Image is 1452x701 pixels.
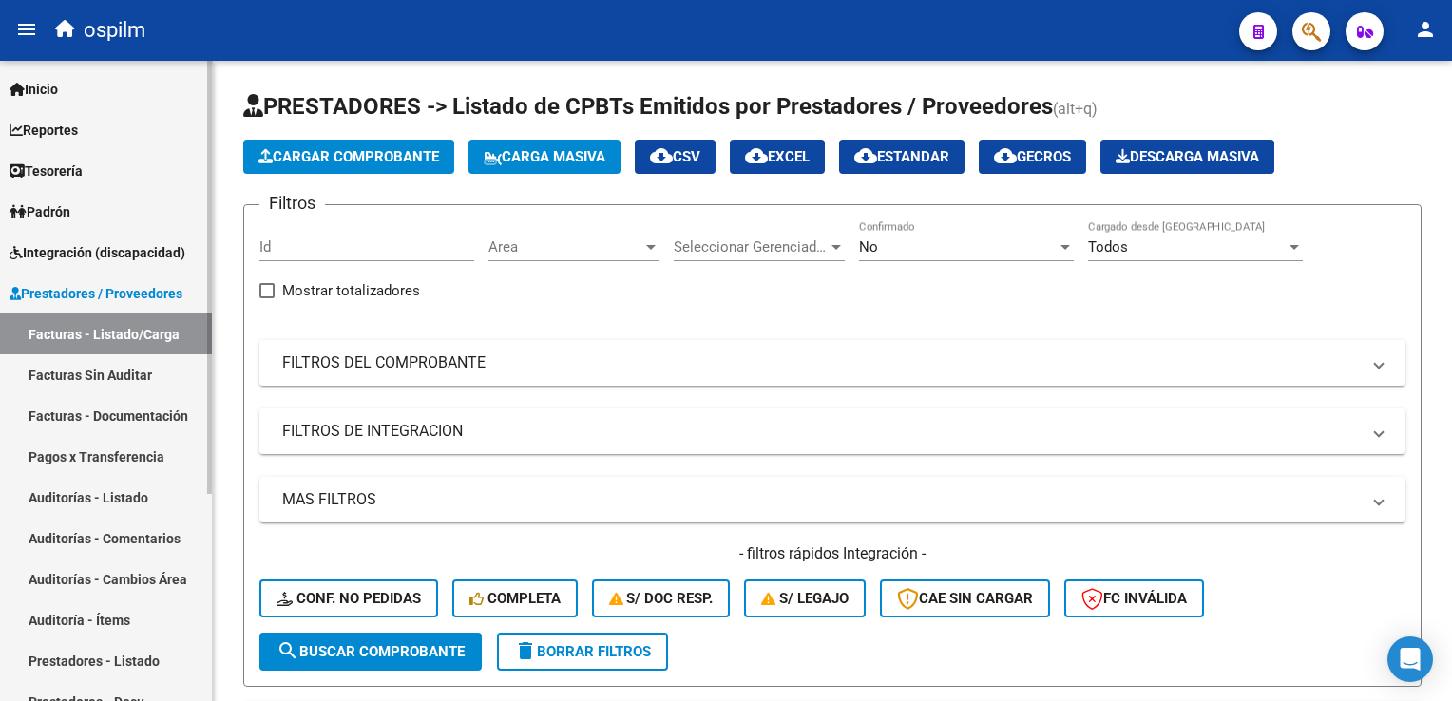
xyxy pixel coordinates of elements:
[1414,18,1437,41] mat-icon: person
[277,590,421,607] span: Conf. no pedidas
[592,579,731,617] button: S/ Doc Resp.
[469,590,561,607] span: Completa
[994,144,1017,167] mat-icon: cloud_download
[859,238,878,256] span: No
[880,579,1050,617] button: CAE SIN CARGAR
[609,590,714,607] span: S/ Doc Resp.
[259,340,1405,386] mat-expansion-panel-header: FILTROS DEL COMPROBANTE
[10,283,182,304] span: Prestadores / Proveedores
[277,639,299,662] mat-icon: search
[497,633,668,671] button: Borrar Filtros
[979,140,1086,174] button: Gecros
[10,120,78,141] span: Reportes
[1100,140,1274,174] app-download-masive: Descarga masiva de comprobantes (adjuntos)
[745,144,768,167] mat-icon: cloud_download
[650,144,673,167] mat-icon: cloud_download
[259,408,1405,454] mat-expansion-panel-header: FILTROS DE INTEGRACION
[259,633,482,671] button: Buscar Comprobante
[488,238,642,256] span: Area
[243,93,1053,120] span: PRESTADORES -> Listado de CPBTs Emitidos por Prestadores / Proveedores
[744,579,866,617] button: S/ legajo
[1088,238,1128,256] span: Todos
[84,9,145,51] span: ospilm
[745,148,810,165] span: EXCEL
[897,590,1033,607] span: CAE SIN CARGAR
[282,279,420,302] span: Mostrar totalizadores
[10,242,185,263] span: Integración (discapacidad)
[10,201,70,222] span: Padrón
[468,140,621,174] button: Carga Masiva
[1387,636,1433,682] div: Open Intercom Messenger
[650,148,700,165] span: CSV
[514,643,651,660] span: Borrar Filtros
[259,477,1405,522] mat-expansion-panel-header: MAS FILTROS
[674,238,828,256] span: Seleccionar Gerenciador
[259,543,1405,564] h4: - filtros rápidos Integración -
[1053,100,1098,118] span: (alt+q)
[635,140,716,174] button: CSV
[282,421,1360,442] mat-panel-title: FILTROS DE INTEGRACION
[259,190,325,217] h3: Filtros
[994,148,1071,165] span: Gecros
[1081,590,1187,607] span: FC Inválida
[277,643,465,660] span: Buscar Comprobante
[1116,148,1259,165] span: Descarga Masiva
[282,489,1360,510] mat-panel-title: MAS FILTROS
[243,140,454,174] button: Cargar Comprobante
[854,148,949,165] span: Estandar
[1064,579,1204,617] button: FC Inválida
[10,161,83,181] span: Tesorería
[854,144,877,167] mat-icon: cloud_download
[1100,140,1274,174] button: Descarga Masiva
[761,590,849,607] span: S/ legajo
[259,579,438,617] button: Conf. no pedidas
[258,148,439,165] span: Cargar Comprobante
[730,140,825,174] button: EXCEL
[282,352,1360,373] mat-panel-title: FILTROS DEL COMPROBANTE
[839,140,965,174] button: Estandar
[15,18,38,41] mat-icon: menu
[452,579,578,617] button: Completa
[10,79,58,100] span: Inicio
[514,639,537,662] mat-icon: delete
[484,148,605,165] span: Carga Masiva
